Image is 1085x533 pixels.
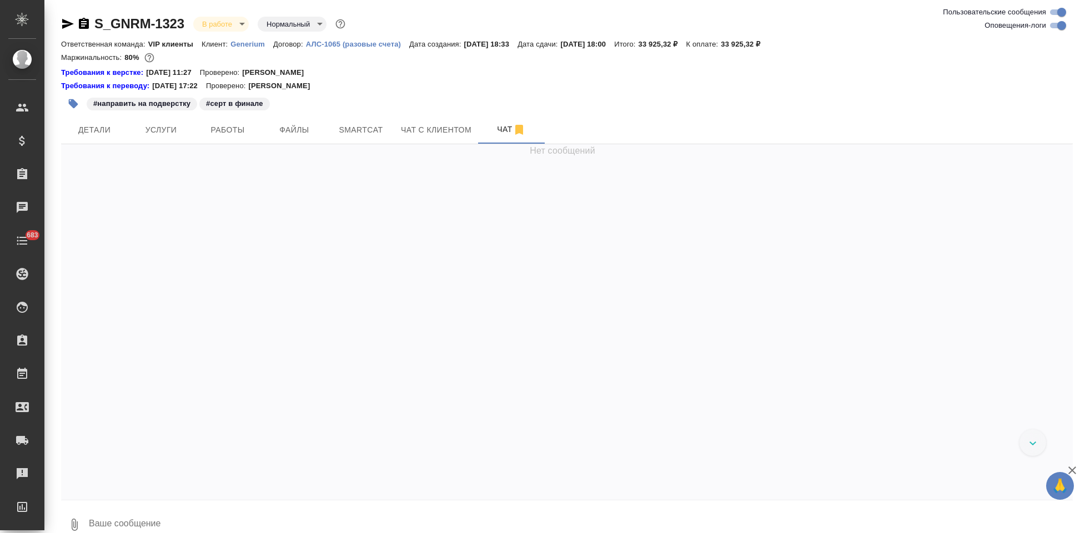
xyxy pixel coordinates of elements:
[530,144,595,158] span: Нет сообщений
[258,17,326,32] div: В работе
[61,40,148,48] p: Ответственная команда:
[614,40,638,48] p: Итого:
[61,53,124,62] p: Маржинальность:
[333,17,348,31] button: Доп статусы указывают на важность/срочность заказа
[1046,472,1074,500] button: 🙏
[401,123,471,137] span: Чат с клиентом
[199,19,235,29] button: В работе
[61,80,152,92] a: Требования к переводу:
[200,67,243,78] p: Проверено:
[61,67,146,78] div: Нажми, чтобы открыть папку с инструкцией
[134,123,188,137] span: Услуги
[230,39,273,48] a: Generium
[94,16,184,31] a: S_GNRM-1323
[201,123,254,137] span: Работы
[152,80,206,92] p: [DATE] 17:22
[20,230,45,241] span: 683
[61,67,146,78] a: Требования к верстке:
[198,98,271,108] span: серт в финале
[230,40,273,48] p: Generium
[61,17,74,31] button: Скопировать ссылку для ЯМессенджера
[409,40,464,48] p: Дата создания:
[242,67,312,78] p: [PERSON_NAME]
[93,98,190,109] p: #направить на подверстку
[61,80,152,92] div: Нажми, чтобы открыть папку с инструкцией
[306,40,409,48] p: АЛС-1065 (разовые счета)
[146,67,200,78] p: [DATE] 11:27
[68,123,121,137] span: Детали
[334,123,388,137] span: Smartcat
[485,123,538,136] span: Чат
[148,40,202,48] p: VIP клиенты
[3,227,42,255] a: 683
[268,123,321,137] span: Файлы
[984,20,1046,31] span: Оповещения-логи
[206,80,249,92] p: Проверено:
[193,17,249,32] div: В работе
[518,40,560,48] p: Дата сдачи:
[639,40,686,48] p: 33 925,32 ₽
[721,40,768,48] p: 33 925,32 ₽
[86,98,198,108] span: направить на подверстку
[1051,474,1069,498] span: 🙏
[513,123,526,136] svg: Отписаться
[686,40,721,48] p: К оплате:
[263,19,313,29] button: Нормальный
[77,17,91,31] button: Скопировать ссылку
[124,53,142,62] p: 80%
[206,98,263,109] p: #серт в финале
[306,39,409,48] a: АЛС-1065 (разовые счета)
[202,40,230,48] p: Клиент:
[273,40,306,48] p: Договор:
[943,7,1046,18] span: Пользовательские сообщения
[464,40,518,48] p: [DATE] 18:33
[561,40,615,48] p: [DATE] 18:00
[248,80,318,92] p: [PERSON_NAME]
[61,92,86,116] button: Добавить тэг
[142,50,157,65] button: 5583.70 RUB;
